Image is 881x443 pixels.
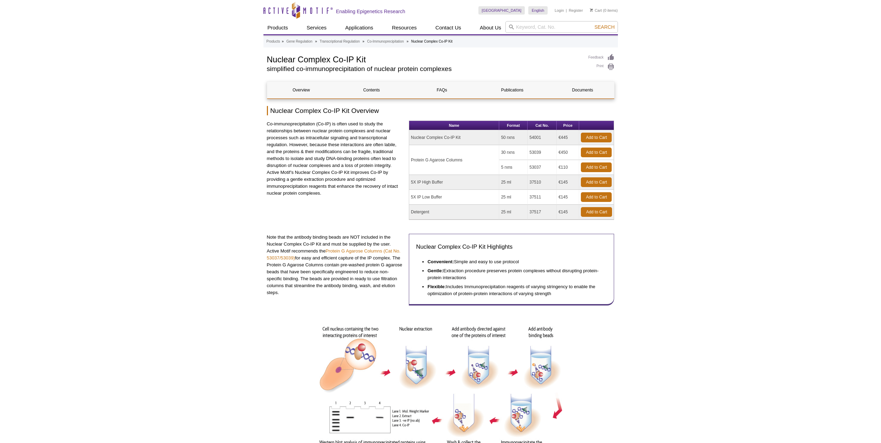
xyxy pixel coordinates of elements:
strong: Gentle: [428,268,443,273]
td: €145 [557,205,579,220]
td: 30 rxns [499,145,528,160]
a: Contact Us [431,21,465,34]
td: €445 [557,130,579,145]
a: Add to Cart [581,207,612,217]
td: 5X IP Low Buffer [409,190,499,205]
a: Feedback [588,54,614,61]
td: 5X IP High Buffer [409,175,499,190]
a: Register [569,8,583,13]
li: » [315,39,317,43]
li: Simple and easy to use protocol [428,256,600,265]
li: » [362,39,365,43]
td: 54001 [528,130,557,145]
a: About Us [476,21,505,34]
a: Add to Cart [581,177,612,187]
th: Format [499,121,528,130]
a: [GEOGRAPHIC_DATA] [478,6,525,15]
p: Note that the antibody binding beads are NOT included in the Nuclear Complex Co-IP Kit and must b... [267,234,404,296]
img: Your Cart [590,8,593,12]
input: Keyword, Cat. No. [505,21,618,33]
a: Applications [341,21,377,34]
td: €450 [557,145,579,160]
a: English [528,6,548,15]
a: Add to Cart [581,192,612,202]
p: Co-immunoprecipitation (Co-IP) is often used to study the relationships between nuclear protein c... [267,121,404,197]
th: Name [409,121,499,130]
a: Transcriptional Regulation [320,38,360,45]
a: Add to Cart [581,148,612,157]
td: €145 [557,190,579,205]
strong: Flexible: [428,284,446,289]
td: Detergent [409,205,499,220]
td: 25 ml [499,190,528,205]
li: Includes Immunoprecipitation reagents of varying stringency to enable the optimization of protein... [428,281,600,297]
a: Contents [338,82,406,98]
span: Search [594,24,614,30]
td: Protein G Agarose Columns [409,145,499,175]
td: 53039 [528,145,557,160]
h2: simplified co-immunoprecipitation of nuclear protein complexes [267,66,582,72]
a: Add to Cart [581,162,612,172]
a: Co-Immunoprecipitation [367,38,404,45]
h1: Nuclear Complex Co-IP Kit [267,54,582,64]
a: Add to Cart [581,133,612,142]
th: Cat No. [528,121,557,130]
td: 53037 [528,160,557,175]
a: Products [263,21,292,34]
td: 37517 [528,205,557,220]
a: Documents [548,82,617,98]
a: Login [555,8,564,13]
a: Gene Regulation [286,38,312,45]
td: €145 [557,175,579,190]
a: Services [303,21,331,34]
h2: Enabling Epigenetics Research [336,8,405,15]
td: Nuclear Complex Co-IP Kit [409,130,499,145]
a: Overview [267,82,335,98]
a: Resources [388,21,421,34]
td: 37511 [528,190,557,205]
a: Products [267,38,280,45]
td: 25 ml [499,175,528,190]
li: Nuclear Complex Co-IP Kit [411,39,452,43]
th: Price [557,121,579,130]
strong: Convenient: [428,259,454,264]
a: Publications [478,82,546,98]
li: Extraction procedure preserves protein complexes without disrupting protein-protein interactions [428,265,600,281]
a: Cart [590,8,602,13]
a: Protein G Agarose Columns (Cat No. 53037/53039) [267,248,401,260]
a: Print [588,63,614,71]
li: (0 items) [590,6,618,15]
li: » [282,39,284,43]
td: 5 rxns [499,160,528,175]
li: | [566,6,567,15]
li: » [406,39,408,43]
a: FAQs [408,82,476,98]
button: Search [592,24,617,30]
td: 50 rxns [499,130,528,145]
td: 37510 [528,175,557,190]
h3: Nuclear Complex Co-IP Kit Highlights [416,243,607,251]
td: €110 [557,160,579,175]
td: 25 ml [499,205,528,220]
h2: Nuclear Complex Co-IP Kit Overview [267,106,614,115]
